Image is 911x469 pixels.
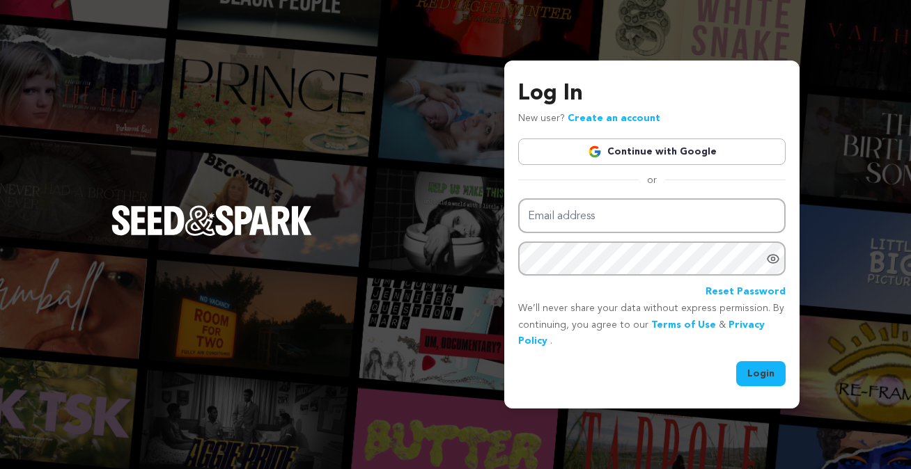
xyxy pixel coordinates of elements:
a: Create an account [568,113,660,123]
a: Show password as plain text. Warning: this will display your password on the screen. [766,252,780,266]
a: Terms of Use [651,320,716,330]
input: Email address [518,198,786,234]
img: Seed&Spark Logo [111,205,312,236]
p: We’ll never share your data without express permission. By continuing, you agree to our & . [518,301,786,350]
a: Reset Password [706,284,786,301]
button: Login [736,361,786,386]
h3: Log In [518,77,786,111]
a: Continue with Google [518,138,786,165]
span: or [639,173,665,187]
p: New user? [518,111,660,127]
img: Google logo [588,145,602,159]
a: Seed&Spark Homepage [111,205,312,264]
